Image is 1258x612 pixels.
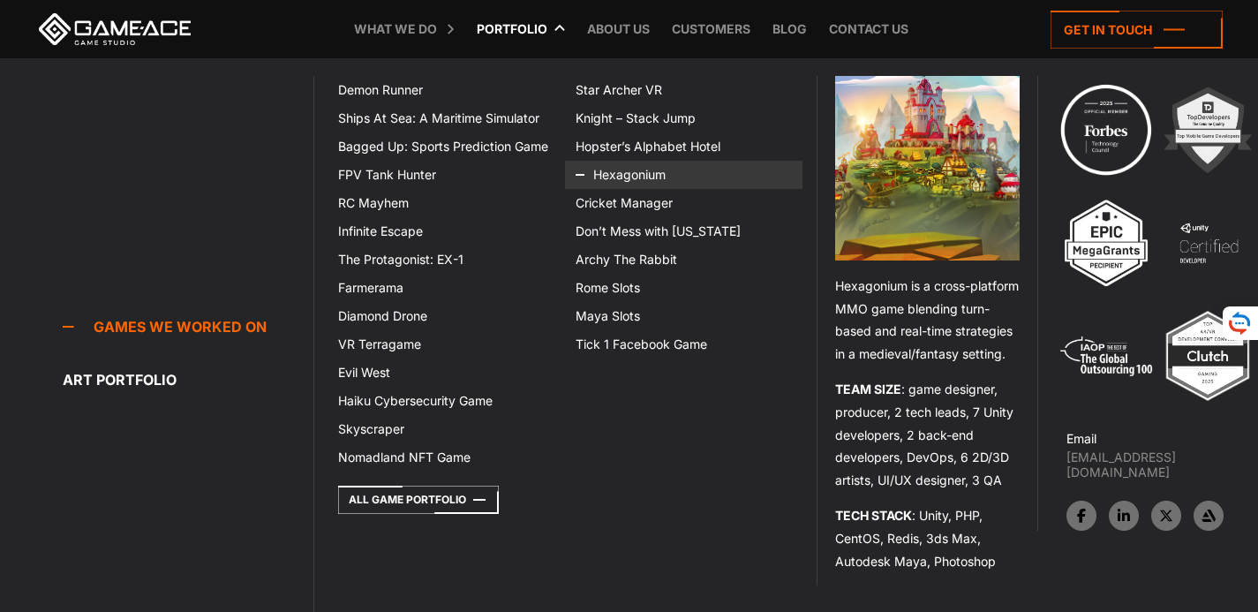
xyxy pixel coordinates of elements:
a: Infinite Escape [328,217,565,246]
a: Cricket Manager [565,189,802,217]
a: Archy The Rabbit [565,246,802,274]
a: The Protagonist: EX-1 [328,246,565,274]
p: : Unity, PHP, CentOS, Redis, 3ds Max, Autodesk Maya, Photoshop [835,504,1020,572]
img: 2 [1159,81,1256,178]
img: 4 [1160,194,1257,291]
a: Haiku Cybersecurity Game [328,387,565,415]
a: Diamond Drone [328,302,565,330]
a: Games we worked on [63,309,313,344]
a: Demon Runner [328,76,565,104]
a: Don’t Mess with [US_STATE] [565,217,802,246]
a: VR Terragame [328,330,565,359]
a: Star Archer VR [565,76,802,104]
strong: TEAM SIZE [835,382,901,397]
a: All Game Portfolio [338,486,499,514]
strong: TECH STACK [835,508,912,523]
p: Hexagonium is a cross-platform MMO game blending turn-based and real-time strategies in a medieva... [835,275,1020,365]
a: Skyscraper [328,415,565,443]
a: Hopster’s Alphabet Hotel [565,132,802,161]
a: Ships At Sea: A Maritime Simulator [328,104,565,132]
a: FPV Tank Hunter [328,161,565,189]
a: Maya Slots [565,302,802,330]
a: Farmerama [328,274,565,302]
img: Technology council badge program ace 2025 game ace [1058,81,1155,178]
a: Knight – Stack Jump [565,104,802,132]
a: Hexagonium [565,161,802,189]
a: Evil West [328,359,565,387]
img: 5 [1058,307,1155,404]
strong: Email [1066,431,1096,446]
img: Top ar vr development company gaming 2025 game ace [1159,307,1256,404]
a: RC Mayhem [328,189,565,217]
a: Bagged Up: Sports Prediction Game [328,132,565,161]
a: Get in touch [1051,11,1223,49]
a: Nomadland NFT Game [328,443,565,472]
a: Tick 1 Facebook Game [565,330,802,359]
img: Hexagonium game top menu [835,76,1020,261]
p: : game designer, producer, 2 tech leads, 7 Unity developers, 2 back-end developers, DevOps, 6 2D/... [835,378,1020,491]
a: Art portfolio [63,362,313,397]
img: 3 [1058,194,1155,291]
a: Rome Slots [565,274,802,302]
a: [EMAIL_ADDRESS][DOMAIN_NAME] [1066,450,1258,480]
